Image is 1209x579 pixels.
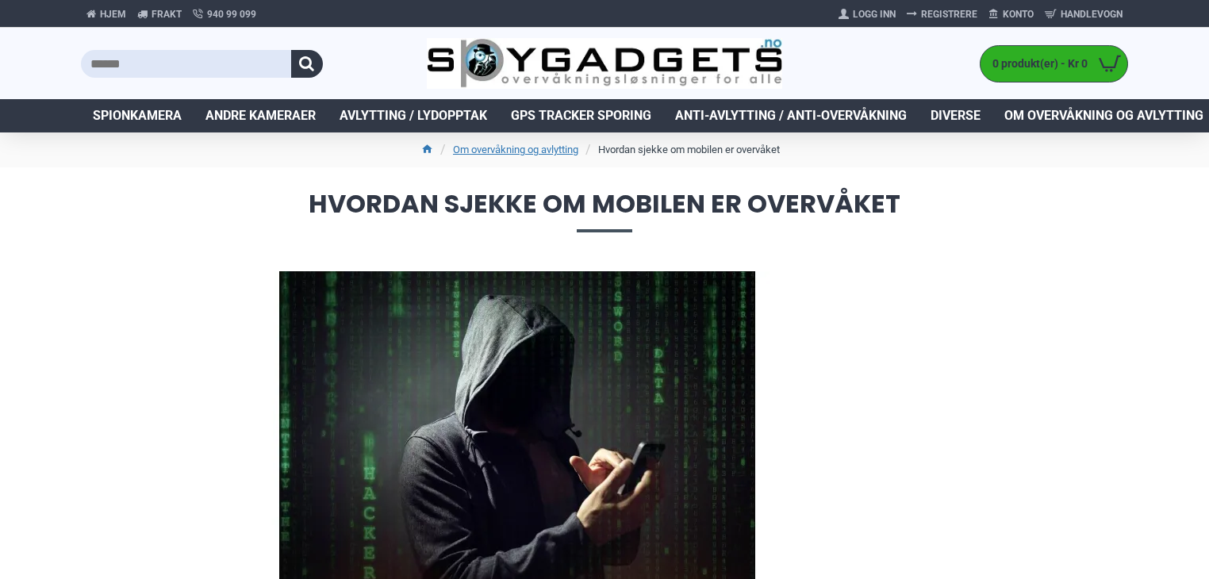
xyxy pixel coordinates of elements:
[853,7,896,21] span: Logg Inn
[981,46,1127,82] a: 0 produkt(er) - Kr 0
[100,7,126,21] span: Hjem
[93,106,182,125] span: Spionkamera
[1039,2,1128,27] a: Handlevogn
[931,106,981,125] span: Diverse
[340,106,487,125] span: Avlytting / Lydopptak
[983,2,1039,27] a: Konto
[901,2,983,27] a: Registrere
[1061,7,1123,21] span: Handlevogn
[1004,106,1203,125] span: Om overvåkning og avlytting
[207,7,256,21] span: 940 99 099
[328,99,499,132] a: Avlytting / Lydopptak
[981,56,1092,72] span: 0 produkt(er) - Kr 0
[919,99,992,132] a: Diverse
[427,38,783,90] img: SpyGadgets.no
[663,99,919,132] a: Anti-avlytting / Anti-overvåkning
[511,106,651,125] span: GPS Tracker Sporing
[152,7,182,21] span: Frakt
[453,142,578,158] a: Om overvåkning og avlytting
[81,191,1128,232] span: Hvordan sjekke om mobilen er overvåket
[921,7,977,21] span: Registrere
[1003,7,1034,21] span: Konto
[833,2,901,27] a: Logg Inn
[205,106,316,125] span: Andre kameraer
[194,99,328,132] a: Andre kameraer
[499,99,663,132] a: GPS Tracker Sporing
[81,99,194,132] a: Spionkamera
[675,106,907,125] span: Anti-avlytting / Anti-overvåkning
